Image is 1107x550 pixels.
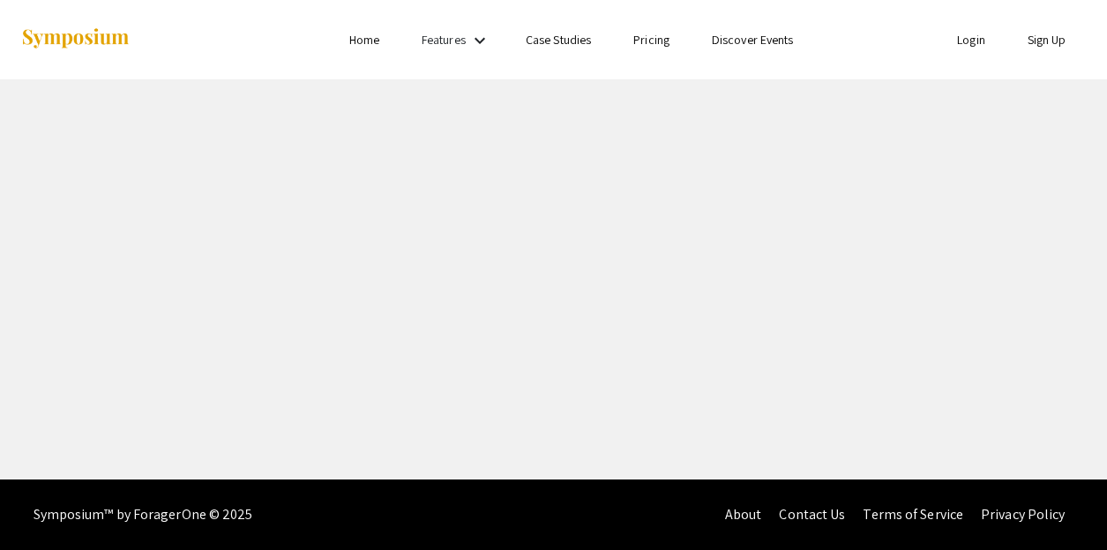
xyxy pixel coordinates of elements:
[633,32,669,48] a: Pricing
[20,27,131,51] img: Symposium by ForagerOne
[779,505,845,524] a: Contact Us
[469,30,490,51] mat-icon: Expand Features list
[981,505,1065,524] a: Privacy Policy
[526,32,591,48] a: Case Studies
[712,32,794,48] a: Discover Events
[725,505,762,524] a: About
[1028,32,1066,48] a: Sign Up
[34,479,253,550] div: Symposium™ by ForagerOne © 2025
[957,32,985,48] a: Login
[863,505,963,524] a: Terms of Service
[422,32,466,48] a: Features
[349,32,379,48] a: Home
